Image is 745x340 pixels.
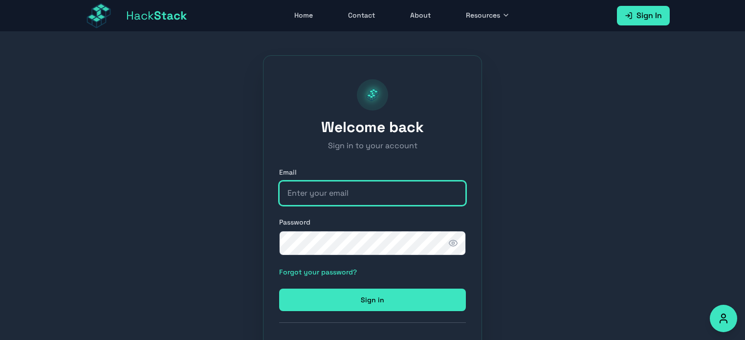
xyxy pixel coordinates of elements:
a: Home [288,6,319,25]
a: Contact [342,6,381,25]
input: Enter your email [279,181,466,205]
label: Email [279,167,466,177]
span: Resources [466,10,500,20]
h1: Welcome back [279,118,466,136]
span: Stack [154,8,187,23]
label: Password [279,217,466,227]
a: Sign In [617,6,670,25]
p: Sign in to your account [279,140,466,152]
a: Forgot your password? [279,268,357,276]
a: About [404,6,437,25]
span: Sign In [636,10,662,22]
button: Resources [460,6,516,25]
img: HackStack Logo [361,87,384,103]
button: Sign in [279,289,466,311]
span: Hack [126,8,187,23]
button: Accessibility Options [710,305,737,332]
